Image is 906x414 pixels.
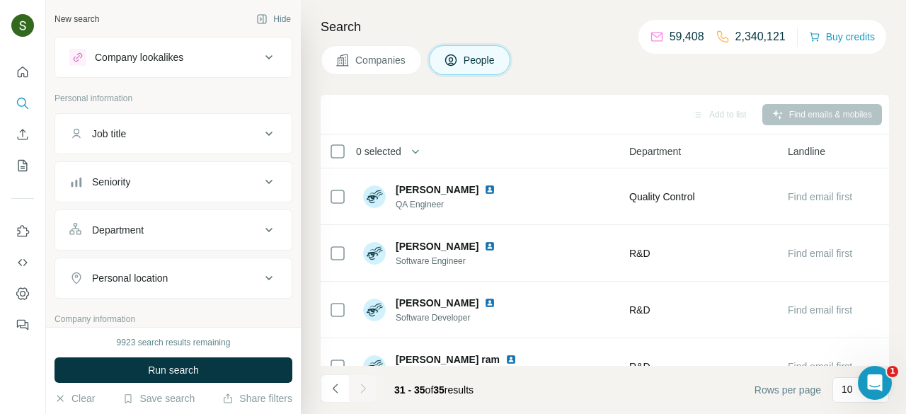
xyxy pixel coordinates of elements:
[11,122,34,147] button: Enrich CSV
[484,184,495,195] img: LinkedIn logo
[396,296,478,310] span: [PERSON_NAME]
[55,261,292,295] button: Personal location
[788,144,825,159] span: Landline
[222,391,292,406] button: Share filters
[842,382,853,396] p: 10
[55,391,95,406] button: Clear
[11,312,34,338] button: Feedback
[11,219,34,244] button: Use Surfe on LinkedIn
[484,241,495,252] img: LinkedIn logo
[396,198,501,211] span: QA Engineer
[55,357,292,383] button: Run search
[788,361,852,372] span: Find email first
[11,14,34,37] img: Avatar
[148,363,199,377] span: Run search
[246,8,301,30] button: Hide
[396,352,500,367] span: [PERSON_NAME] ram
[433,384,445,396] span: 35
[788,248,852,259] span: Find email first
[117,336,231,349] div: 9923 search results remaining
[629,360,650,374] span: R&D
[788,304,852,316] span: Find email first
[809,27,875,47] button: Buy credits
[858,366,892,400] iframe: Intercom live chat
[11,59,34,85] button: Quick start
[321,17,889,37] h4: Search
[363,242,386,265] img: Avatar
[396,183,478,197] span: [PERSON_NAME]
[55,92,292,105] p: Personal information
[670,28,704,45] p: 59,408
[11,250,34,275] button: Use Surfe API
[629,190,695,204] span: Quality Control
[396,239,478,253] span: [PERSON_NAME]
[394,384,474,396] span: results
[356,144,401,159] span: 0 selected
[92,175,130,189] div: Seniority
[505,354,517,365] img: LinkedIn logo
[788,191,852,202] span: Find email first
[629,144,681,159] span: Department
[484,297,495,309] img: LinkedIn logo
[629,303,650,317] span: R&D
[363,185,386,208] img: Avatar
[122,391,195,406] button: Save search
[55,13,99,25] div: New search
[55,313,292,326] p: Company information
[396,311,501,324] span: Software Developer
[321,374,349,403] button: Navigate to previous page
[92,271,168,285] div: Personal location
[55,117,292,151] button: Job title
[735,28,786,45] p: 2,340,121
[363,355,386,378] img: Avatar
[55,40,292,74] button: Company lookalikes
[355,53,407,67] span: Companies
[425,384,434,396] span: of
[464,53,496,67] span: People
[394,384,425,396] span: 31 - 35
[11,281,34,306] button: Dashboard
[755,383,821,397] span: Rows per page
[887,366,898,377] span: 1
[95,50,183,64] div: Company lookalikes
[363,299,386,321] img: Avatar
[55,213,292,247] button: Department
[629,246,650,260] span: R&D
[11,91,34,116] button: Search
[92,127,126,141] div: Job title
[396,255,501,268] span: Software Engineer
[55,165,292,199] button: Seniority
[92,223,144,237] div: Department
[11,153,34,178] button: My lists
